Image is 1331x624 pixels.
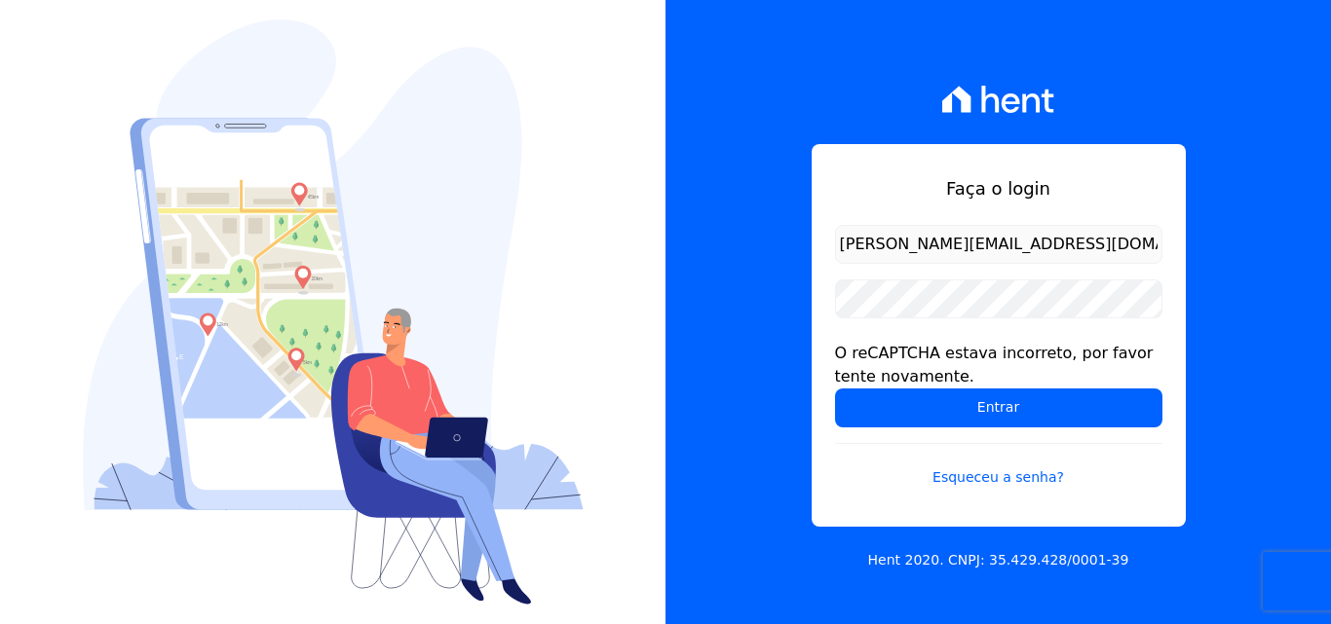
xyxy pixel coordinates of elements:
input: Email [835,225,1162,264]
img: Login [83,19,584,605]
a: Esqueceu a senha? [835,443,1162,488]
input: Entrar [835,388,1162,427]
h1: Faça o login [835,175,1162,202]
div: O reCAPTCHA estava incorreto, por favor tente novamente. [835,342,1162,388]
p: Hent 2020. CNPJ: 35.429.428/0001-39 [868,550,1129,570]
